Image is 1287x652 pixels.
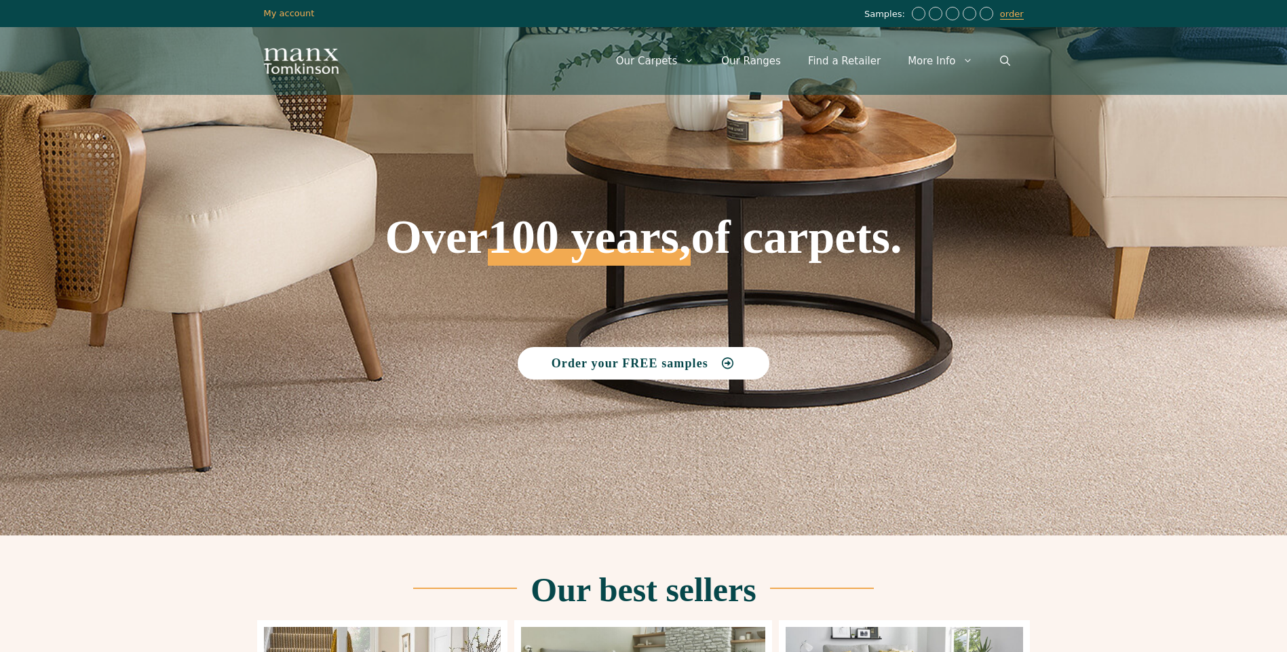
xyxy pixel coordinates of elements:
[552,357,708,369] span: Order your FREE samples
[488,225,691,266] span: 100 years,
[518,347,770,380] a: Order your FREE samples
[894,41,986,81] a: More Info
[602,41,708,81] a: Our Carpets
[1000,9,1024,20] a: order
[264,115,1024,266] h1: Over of carpets.
[264,48,339,74] img: Manx Tomkinson
[602,41,1024,81] nav: Primary
[264,8,315,18] a: My account
[986,41,1024,81] a: Open Search Bar
[708,41,794,81] a: Our Ranges
[864,9,908,20] span: Samples:
[794,41,894,81] a: Find a Retailer
[531,573,756,607] h2: Our best sellers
